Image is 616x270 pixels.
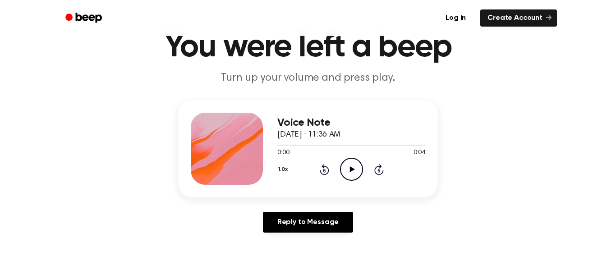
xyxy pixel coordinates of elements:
[480,9,557,27] a: Create Account
[263,212,353,233] a: Reply to Message
[59,9,110,27] a: Beep
[277,148,289,158] span: 0:00
[277,131,340,139] span: [DATE] · 11:36 AM
[77,31,539,64] h1: You were left a beep
[277,117,425,129] h3: Voice Note
[414,148,425,158] span: 0:04
[277,162,291,177] button: 1.0x
[437,8,475,28] a: Log in
[135,71,481,86] p: Turn up your volume and press play.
